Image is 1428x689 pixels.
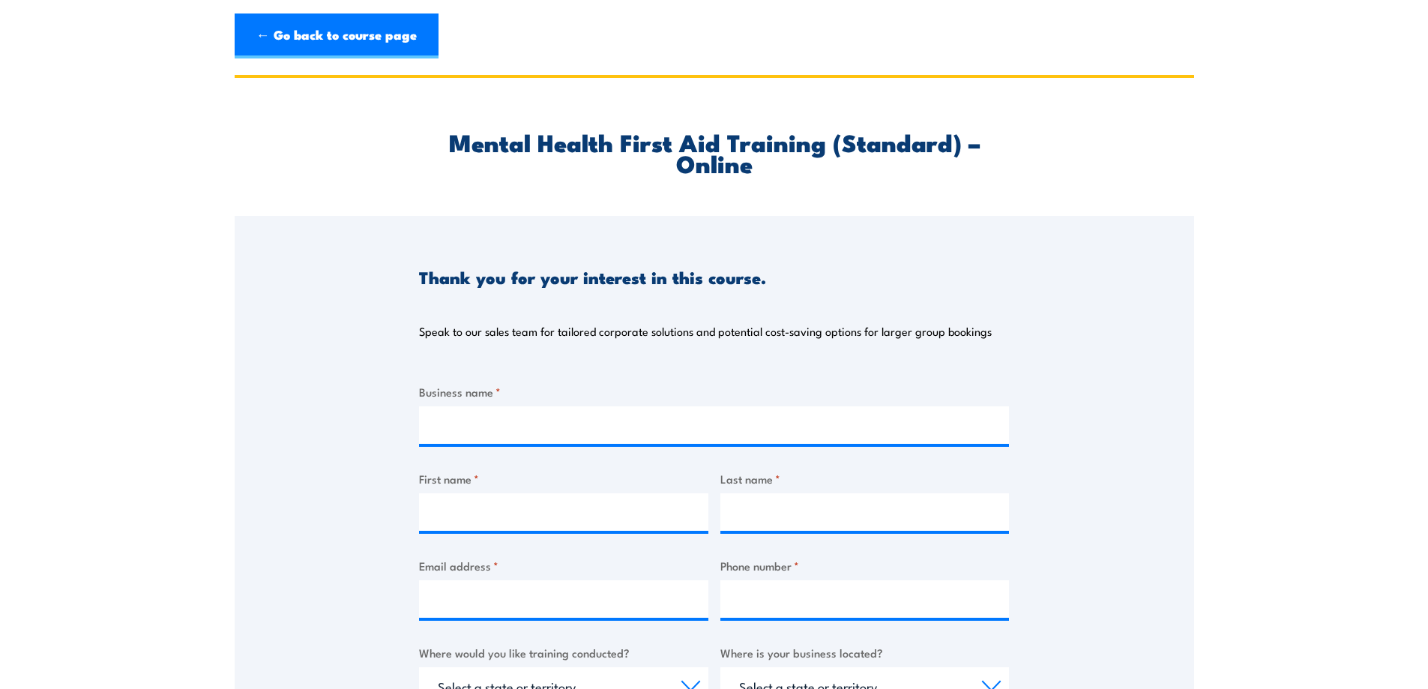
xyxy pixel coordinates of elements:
h2: Mental Health First Aid Training (Standard) – Online [419,131,1009,173]
label: Where is your business located? [720,644,1010,661]
label: Phone number [720,557,1010,574]
label: Where would you like training conducted? [419,644,708,661]
p: Speak to our sales team for tailored corporate solutions and potential cost-saving options for la... [419,324,992,339]
label: Last name [720,470,1010,487]
a: ← Go back to course page [235,13,439,58]
label: Business name [419,383,1009,400]
label: Email address [419,557,708,574]
h3: Thank you for your interest in this course. [419,268,766,286]
label: First name [419,470,708,487]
